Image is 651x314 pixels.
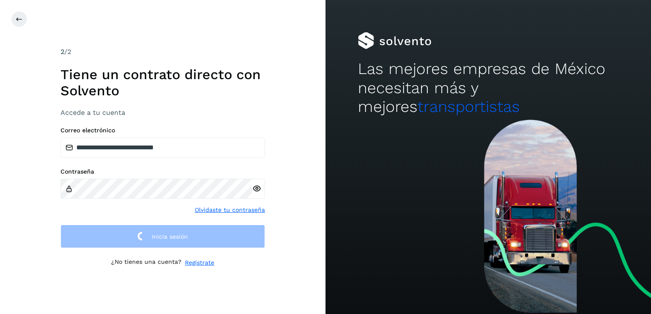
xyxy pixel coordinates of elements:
button: Inicia sesión [60,225,265,248]
p: ¿No tienes una cuenta? [111,258,181,267]
span: Inicia sesión [152,234,188,240]
label: Contraseña [60,168,265,175]
a: Olvidaste tu contraseña [195,206,265,214]
h3: Accede a tu cuenta [60,108,265,117]
span: 2 [60,48,64,56]
label: Correo electrónico [60,127,265,134]
span: transportistas [418,97,520,116]
div: /2 [60,47,265,57]
a: Regístrate [185,258,214,267]
h1: Tiene un contrato directo con Solvento [60,66,265,99]
h2: Las mejores empresas de México necesitan más y mejores [358,60,618,116]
